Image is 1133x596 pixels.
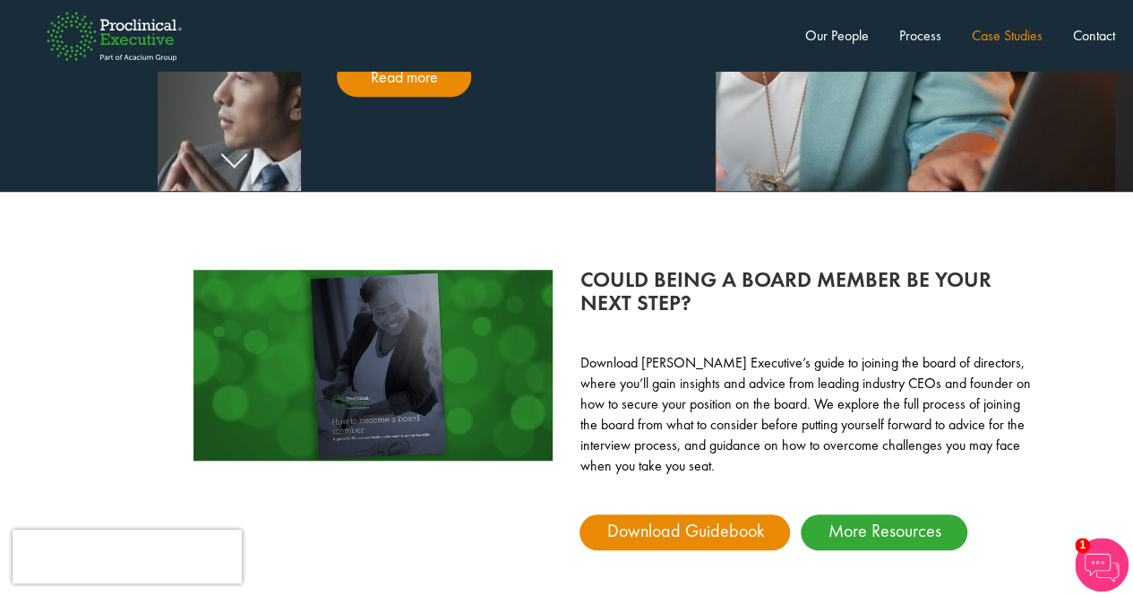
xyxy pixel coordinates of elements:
img: Chatbot [1075,538,1129,592]
a: More Resources [801,514,967,550]
a: Process [899,26,941,45]
a: Case Studies [972,26,1043,45]
a: Download Guidebook [579,514,790,550]
iframe: reCAPTCHA [13,530,242,583]
p: Download [PERSON_NAME] Executive’s guide to joining the board of directors, where you’ll gain ins... [579,353,1036,476]
h2: Could being a board member be your next step? [579,268,1036,315]
a: Contact [1073,26,1115,45]
a: Read more [337,56,471,97]
span: 1 [1075,538,1090,553]
a: Our People [805,26,869,45]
